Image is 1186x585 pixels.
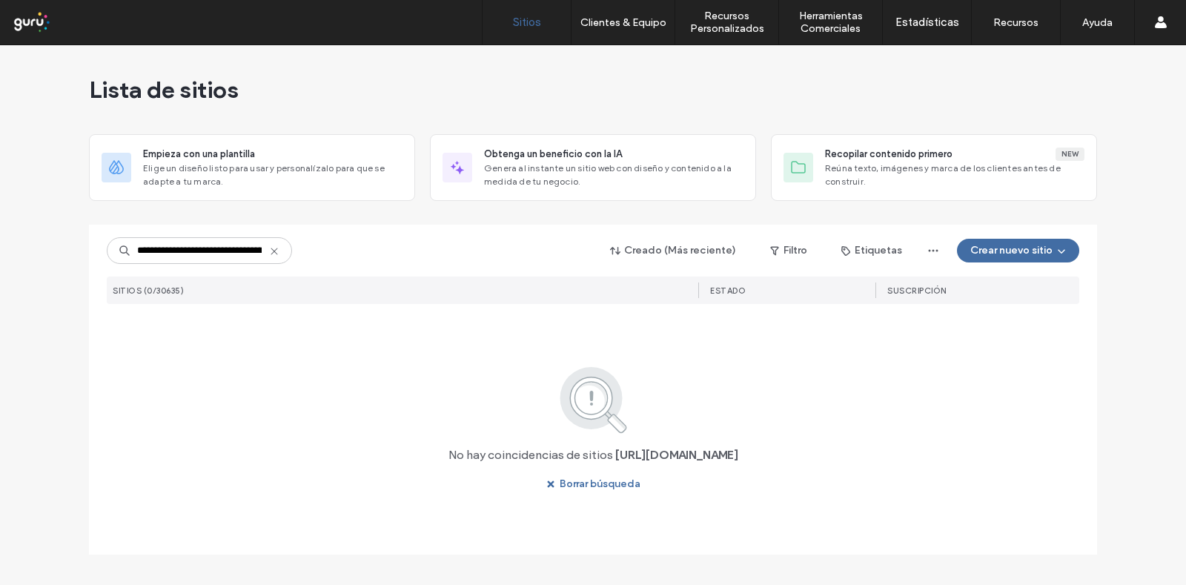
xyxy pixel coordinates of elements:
button: Crear nuevo sitio [957,239,1079,262]
span: Suscripción [887,285,947,296]
span: ESTADO [710,285,746,296]
span: [URL][DOMAIN_NAME] [615,447,738,463]
button: Borrar búsqueda [533,472,654,496]
label: Recursos Personalizados [675,10,778,35]
div: Empieza con una plantillaElige un diseño listo para usar y personalízalo para que se adapte a tu ... [89,134,415,201]
label: Clientes & Equipo [580,16,666,29]
span: Reúna texto, imágenes y marca de los clientes antes de construir. [825,162,1084,188]
div: Recopilar contenido primeroNewReúna texto, imágenes y marca de los clientes antes de construir. [771,134,1097,201]
label: Herramientas Comerciales [779,10,882,35]
div: New [1056,148,1084,161]
button: Creado (Más reciente) [597,239,749,262]
label: Sitios [513,16,541,29]
span: Recopilar contenido primero [825,147,953,162]
label: Ayuda [1082,16,1113,29]
label: Estadísticas [895,16,959,29]
span: Elige un diseño listo para usar y personalízalo para que se adapte a tu marca. [143,162,402,188]
div: Obtenga un beneficio con la IAGenera al instante un sitio web con diseño y contenido a la medida ... [430,134,756,201]
span: Lista de sitios [89,75,239,105]
button: Etiquetas [828,239,915,262]
img: search.svg [540,364,647,435]
span: Genera al instante un sitio web con diseño y contenido a la medida de tu negocio. [484,162,743,188]
label: Recursos [993,16,1038,29]
span: Empieza con una plantilla [143,147,255,162]
span: Obtenga un beneficio con la IA [484,147,622,162]
span: SITIOS (0/30635) [113,285,184,296]
span: No hay coincidencias de sitios [448,447,613,463]
button: Filtro [755,239,822,262]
